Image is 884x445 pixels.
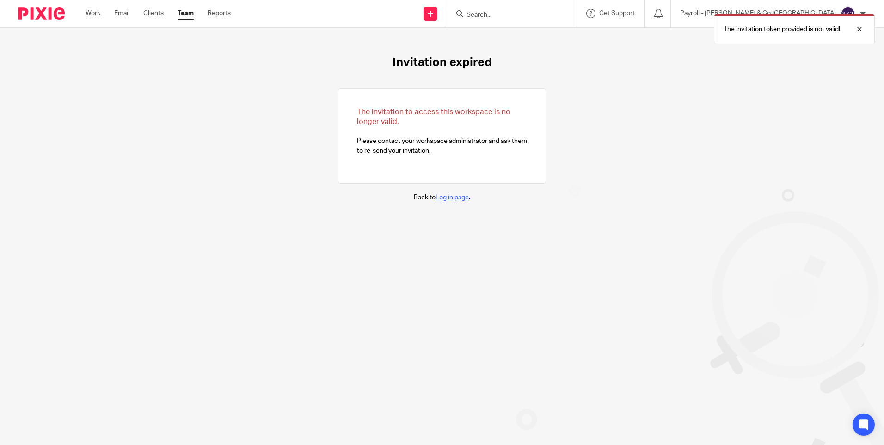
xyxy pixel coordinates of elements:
[841,6,855,21] img: svg%3E
[414,193,470,202] p: Back to .
[178,9,194,18] a: Team
[18,7,65,20] img: Pixie
[357,107,527,155] p: Please contact your workspace administrator and ask them to re-send your invitation.
[724,25,840,34] p: The invitation token provided is not valid!
[208,9,231,18] a: Reports
[436,194,469,201] a: Log in page
[143,9,164,18] a: Clients
[86,9,100,18] a: Work
[393,56,492,70] h1: Invitation expired
[114,9,129,18] a: Email
[357,108,510,125] span: The invitation to access this workspace is no longer valid.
